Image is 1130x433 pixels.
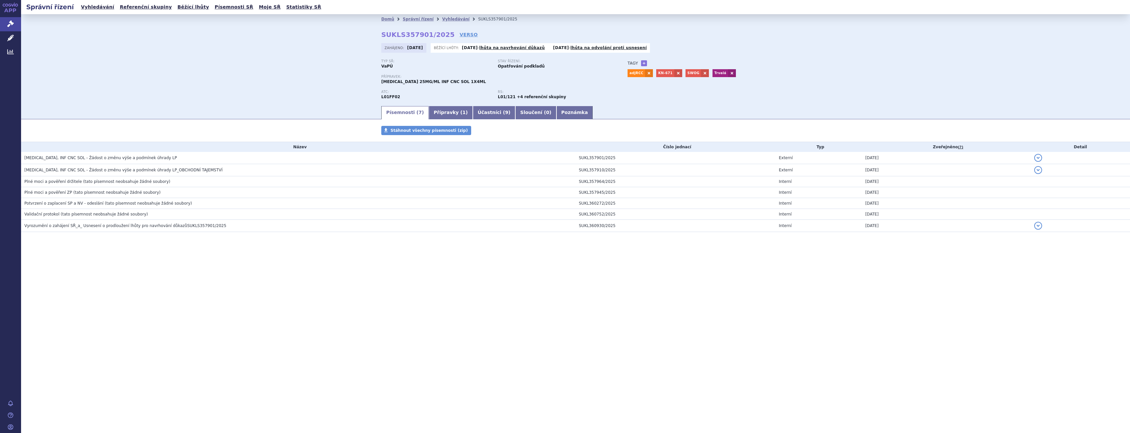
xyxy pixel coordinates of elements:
a: Referenční skupiny [118,3,174,12]
button: detail [1034,154,1042,162]
a: Vyhledávání [79,3,116,12]
a: Písemnosti SŘ [213,3,255,12]
span: (tato písemnost neobsahuje žádné soubory) [61,212,148,216]
td: [DATE] [862,209,1031,220]
h2: Správní řízení [21,2,79,12]
strong: +4 referenční skupiny [517,95,566,99]
td: [DATE] [862,176,1031,187]
th: Název [21,142,576,152]
a: Účastníci (9) [473,106,515,119]
a: Statistiky SŘ [284,3,323,12]
td: SUKL360272/2025 [576,198,775,209]
p: - [462,45,545,50]
span: 9 [505,110,508,115]
th: Typ [775,142,862,152]
span: Externí [779,168,793,172]
span: Interní [779,223,792,228]
a: adjRCC [628,69,645,77]
a: SWOG [686,69,701,77]
a: Správní řízení [403,17,434,21]
p: Přípravek: [381,75,614,79]
a: lhůta na navrhování důkazů [479,45,545,50]
a: Sloučení (0) [515,106,556,119]
strong: PEMBROLIZUMAB [381,95,400,99]
span: 0 [546,110,549,115]
span: Vyrozumění o zahájení SŘ_a_ Usnesení o prodloužení lhůty pro navrhování důkazůSUKLS357901/2025 [24,223,226,228]
td: [DATE] [862,198,1031,209]
a: Písemnosti (7) [381,106,429,119]
td: [DATE] [862,220,1031,232]
td: [DATE] [862,152,1031,164]
th: Číslo jednací [576,142,775,152]
button: detail [1034,222,1042,230]
a: lhůta na odvolání proti usnesení [571,45,647,50]
span: Interní [779,179,792,184]
strong: [DATE] [553,45,569,50]
td: [DATE] [862,164,1031,176]
td: SUKL357945/2025 [576,187,775,198]
span: Interní [779,201,792,206]
strong: Opatřování podkladů [498,64,545,69]
strong: VaPÚ [381,64,393,69]
span: Plné moci a pověření ZP [24,190,72,195]
span: (tato písemnost neobsahuje žádné soubory) [73,190,161,195]
span: 1 [463,110,466,115]
span: Plné moci a pověření držitele [24,179,82,184]
td: SUKL357910/2025 [576,164,775,176]
span: KEYTRUDA, INF CNC SOL - Žádost o změnu výše a podmínek úhrady LP_OBCHODNÍ TAJEMSTVÍ [24,168,223,172]
p: ATC: [381,90,491,94]
th: Zveřejněno [862,142,1031,152]
td: SUKL357901/2025 [576,152,775,164]
span: [MEDICAL_DATA] 25MG/ML INF CNC SOL 1X4ML [381,79,486,84]
th: Detail [1031,142,1130,152]
span: Potvrzení o zaplacení SP a NV - odeslání [24,201,103,206]
a: Přípravky (1) [429,106,472,119]
a: VERSO [460,31,478,38]
a: Stáhnout všechny písemnosti (zip) [381,126,471,135]
td: [DATE] [862,187,1031,198]
span: Externí [779,156,793,160]
abbr: (?) [958,145,963,150]
a: Moje SŘ [257,3,282,12]
a: Poznámka [556,106,593,119]
a: Domů [381,17,394,21]
span: Stáhnout všechny písemnosti (zip) [390,128,468,133]
strong: pembrolizumab [498,95,516,99]
span: 7 [418,110,422,115]
span: Interní [779,190,792,195]
li: SUKLS357901/2025 [478,14,526,24]
span: Běžící lhůty: [434,45,460,50]
strong: SUKLS357901/2025 [381,31,455,39]
span: Validační protokol [24,212,60,216]
p: Typ SŘ: [381,59,491,63]
span: KEYTRUDA, INF CNC SOL - Žádost o změnu výše a podmínek úhrady LP [24,156,177,160]
a: Vyhledávání [442,17,470,21]
a: Trvalá [713,69,728,77]
span: (tato písemnost neobsahuje žádné soubory) [105,201,192,206]
span: Zahájeno: [385,45,405,50]
strong: [DATE] [407,45,423,50]
p: RS: [498,90,608,94]
td: SUKL360930/2025 [576,220,775,232]
h3: Tagy [628,59,638,67]
span: (tato písemnost neobsahuje žádné soubory) [83,179,170,184]
a: KN-671 [656,69,674,77]
td: SUKL360752/2025 [576,209,775,220]
button: detail [1034,166,1042,174]
a: + [641,60,647,66]
p: - [553,45,647,50]
td: SUKL357964/2025 [576,176,775,187]
strong: [DATE] [462,45,478,50]
p: Stav řízení: [498,59,608,63]
a: Běžící lhůty [175,3,211,12]
span: Interní [779,212,792,216]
